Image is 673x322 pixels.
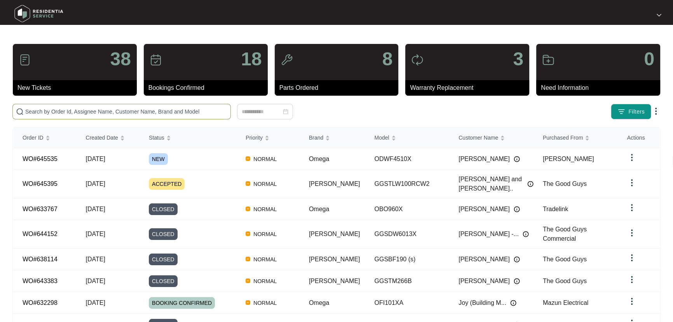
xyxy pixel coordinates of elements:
[627,228,636,238] img: dropdown arrow
[514,256,520,262] img: Info icon
[309,231,360,237] span: [PERSON_NAME]
[523,231,529,237] img: Info icon
[12,2,66,25] img: residentia service logo
[510,300,516,306] img: Info icon
[149,297,215,309] span: BOOKING CONFIRMED
[279,83,399,93] p: Parts Ordered
[365,248,449,270] td: GGSBF190 (s)
[527,181,534,187] img: Info icon
[19,54,31,66] img: icon
[25,107,227,116] input: Search by Order Id, Assignee Name, Customer Name, Brand and Model
[611,104,651,119] button: filter iconFilters
[86,256,105,262] span: [DATE]
[148,83,268,93] p: Bookings Confirmed
[309,299,329,306] span: Omega
[246,231,250,236] img: Vercel Logo
[543,226,587,242] span: The Good Guys Commercial
[628,108,645,116] span: Filters
[410,83,529,93] p: Warranty Replacement
[86,180,105,187] span: [DATE]
[627,297,636,306] img: dropdown arrow
[149,203,178,215] span: CLOSED
[23,180,58,187] a: WO#645395
[246,133,263,142] span: Priority
[250,154,280,164] span: NORMAL
[459,175,523,193] span: [PERSON_NAME] and [PERSON_NAME]..
[411,54,424,66] img: icon
[139,128,236,148] th: Status
[543,156,594,162] span: [PERSON_NAME]
[644,50,654,68] p: 0
[250,276,280,286] span: NORMAL
[365,198,449,220] td: OBO960X
[365,128,449,148] th: Model
[309,180,360,187] span: [PERSON_NAME]
[23,206,58,212] a: WO#633767
[543,180,587,187] span: The Good Guys
[543,256,587,262] span: The Good Guys
[514,206,520,212] img: Info icon
[86,206,105,212] span: [DATE]
[365,220,449,248] td: GGSDW6013X
[309,156,329,162] span: Omega
[543,278,587,284] span: The Good Guys
[246,181,250,186] img: Vercel Logo
[449,128,534,148] th: Customer Name
[149,275,178,287] span: CLOSED
[281,54,293,66] img: icon
[459,229,519,239] span: [PERSON_NAME] -...
[300,128,365,148] th: Brand
[149,133,164,142] span: Status
[23,156,58,162] a: WO#645535
[459,154,510,164] span: [PERSON_NAME]
[23,299,58,306] a: WO#632298
[657,13,661,17] img: dropdown arrow
[309,278,360,284] span: [PERSON_NAME]
[365,170,449,198] td: GGSTLW100RCW2
[149,254,178,265] span: CLOSED
[86,133,118,142] span: Created Date
[542,54,554,66] img: icon
[86,156,105,162] span: [DATE]
[250,179,280,189] span: NORMAL
[627,153,636,162] img: dropdown arrow
[365,292,449,314] td: OFI101XA
[77,128,140,148] th: Created Date
[627,203,636,212] img: dropdown arrow
[250,298,280,308] span: NORMAL
[23,278,58,284] a: WO#643383
[309,256,360,262] span: [PERSON_NAME]
[241,50,262,68] p: 18
[459,255,510,264] span: [PERSON_NAME]
[627,178,636,187] img: dropdown arrow
[309,206,329,212] span: Omega
[246,278,250,283] img: Vercel Logo
[149,178,185,190] span: ACCEPTED
[459,205,510,214] span: [PERSON_NAME]
[651,107,661,116] img: dropdown arrow
[236,128,300,148] th: Priority
[16,108,24,115] img: search-icon
[514,278,520,284] img: Info icon
[309,133,323,142] span: Brand
[617,108,625,115] img: filter icon
[86,299,105,306] span: [DATE]
[543,299,588,306] span: Mazun Electrical
[13,128,77,148] th: Order ID
[23,231,58,237] a: WO#644152
[17,83,137,93] p: New Tickets
[543,133,583,142] span: Purchased From
[541,83,660,93] p: Need Information
[246,206,250,211] img: Vercel Logo
[382,50,393,68] p: 8
[149,153,168,165] span: NEW
[246,300,250,305] img: Vercel Logo
[110,50,131,68] p: 38
[365,148,449,170] td: ODWF4510X
[534,128,618,148] th: Purchased From
[250,205,280,214] span: NORMAL
[627,253,636,262] img: dropdown arrow
[514,156,520,162] img: Info icon
[365,270,449,292] td: GGSTM266B
[459,133,498,142] span: Customer Name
